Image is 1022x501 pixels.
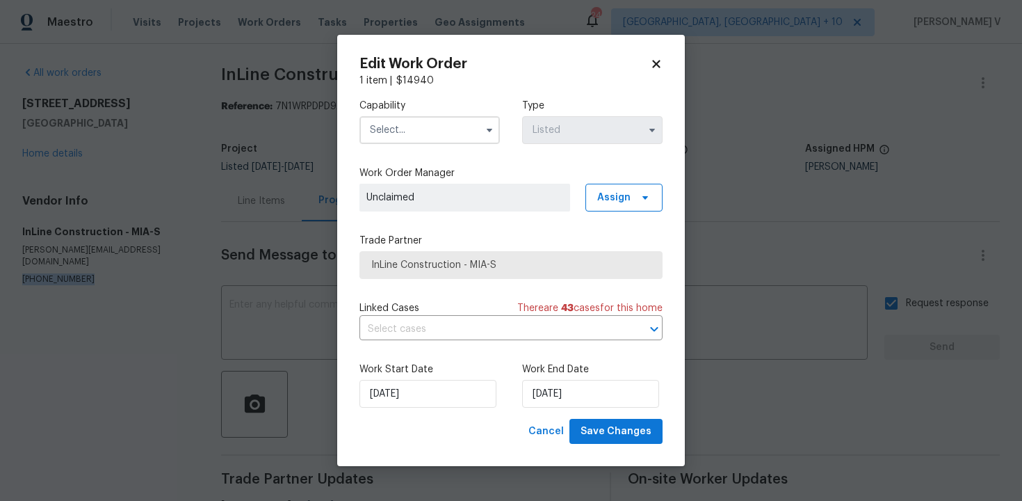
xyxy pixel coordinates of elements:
[371,258,651,272] span: InLine Construction - MIA-S
[597,191,631,205] span: Assign
[644,122,660,138] button: Show options
[522,99,663,113] label: Type
[523,419,569,445] button: Cancel
[528,423,564,440] span: Cancel
[481,122,498,138] button: Show options
[581,423,651,440] span: Save Changes
[359,99,500,113] label: Capability
[359,116,500,144] input: Select...
[644,319,664,339] button: Open
[359,319,624,340] input: Select cases
[359,301,419,315] span: Linked Cases
[569,419,663,445] button: Save Changes
[359,234,663,248] label: Trade Partner
[561,303,574,313] span: 43
[359,363,500,376] label: Work Start Date
[359,57,650,71] h2: Edit Work Order
[522,116,663,144] input: Select...
[522,380,659,408] input: M/D/YYYY
[359,380,496,408] input: M/D/YYYY
[366,191,563,205] span: Unclaimed
[522,363,663,376] label: Work End Date
[359,166,663,180] label: Work Order Manager
[517,301,663,315] span: There are case s for this home
[359,74,663,88] div: 1 item |
[396,76,434,86] span: $ 14940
